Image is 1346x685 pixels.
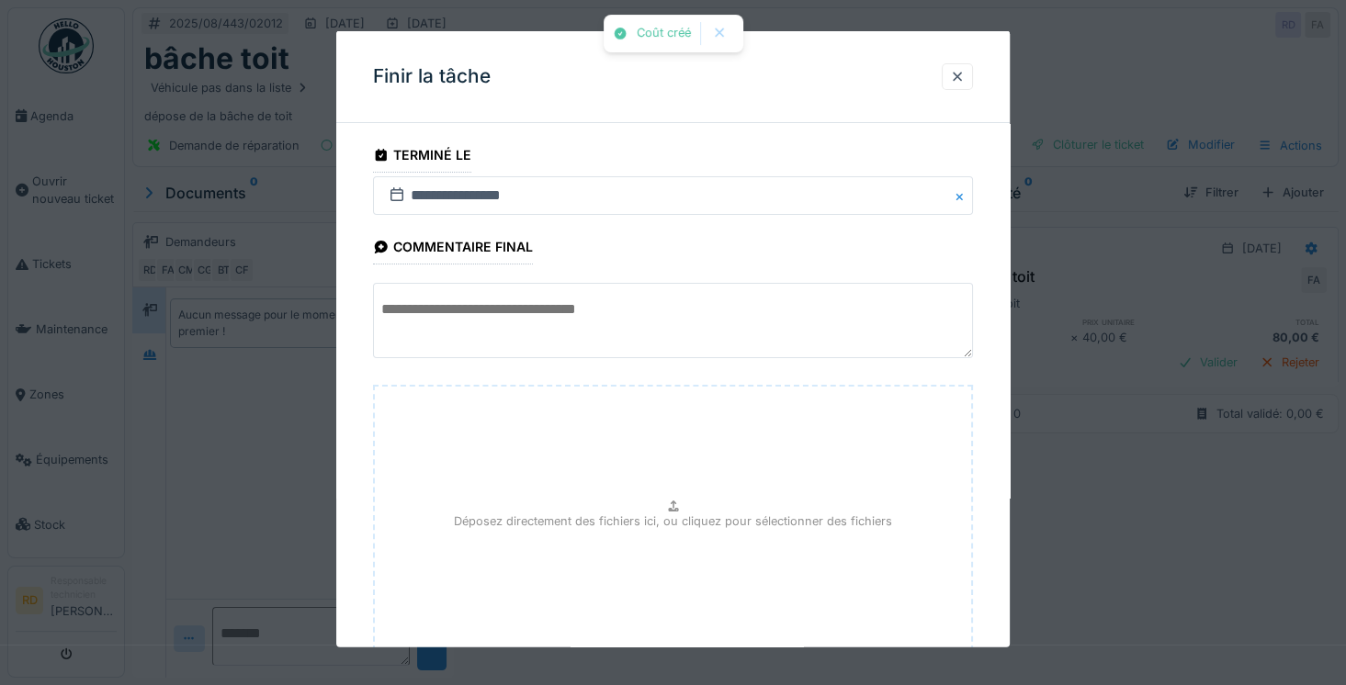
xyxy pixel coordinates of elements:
h3: Finir la tâche [373,65,491,88]
div: Terminé le [373,141,471,173]
button: Close [953,176,973,215]
p: Déposez directement des fichiers ici, ou cliquez pour sélectionner des fichiers [454,512,892,530]
div: Coût créé [637,26,691,41]
div: Commentaire final [373,233,533,264]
